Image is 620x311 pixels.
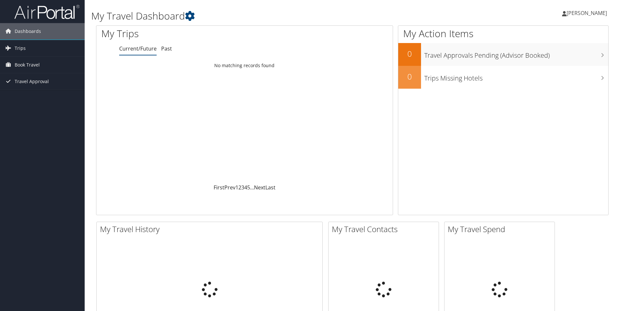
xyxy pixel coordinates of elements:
[15,23,41,39] span: Dashboards
[247,184,250,191] a: 5
[214,184,224,191] a: First
[398,27,608,40] h1: My Action Items
[119,45,157,52] a: Current/Future
[254,184,265,191] a: Next
[424,48,608,60] h3: Travel Approvals Pending (Advisor Booked)
[448,224,555,235] h2: My Travel Spend
[250,184,254,191] span: …
[244,184,247,191] a: 4
[161,45,172,52] a: Past
[567,9,607,17] span: [PERSON_NAME]
[398,48,421,59] h2: 0
[398,71,421,82] h2: 0
[241,184,244,191] a: 3
[15,40,26,56] span: Trips
[562,3,613,23] a: [PERSON_NAME]
[14,4,79,20] img: airportal-logo.png
[91,9,439,23] h1: My Travel Dashboard
[224,184,235,191] a: Prev
[398,43,608,66] a: 0Travel Approvals Pending (Advisor Booked)
[96,60,393,71] td: No matching records found
[15,73,49,90] span: Travel Approval
[238,184,241,191] a: 2
[398,66,608,89] a: 0Trips Missing Hotels
[265,184,275,191] a: Last
[101,27,264,40] h1: My Trips
[332,224,439,235] h2: My Travel Contacts
[424,70,608,83] h3: Trips Missing Hotels
[100,224,322,235] h2: My Travel History
[15,57,40,73] span: Book Travel
[235,184,238,191] a: 1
